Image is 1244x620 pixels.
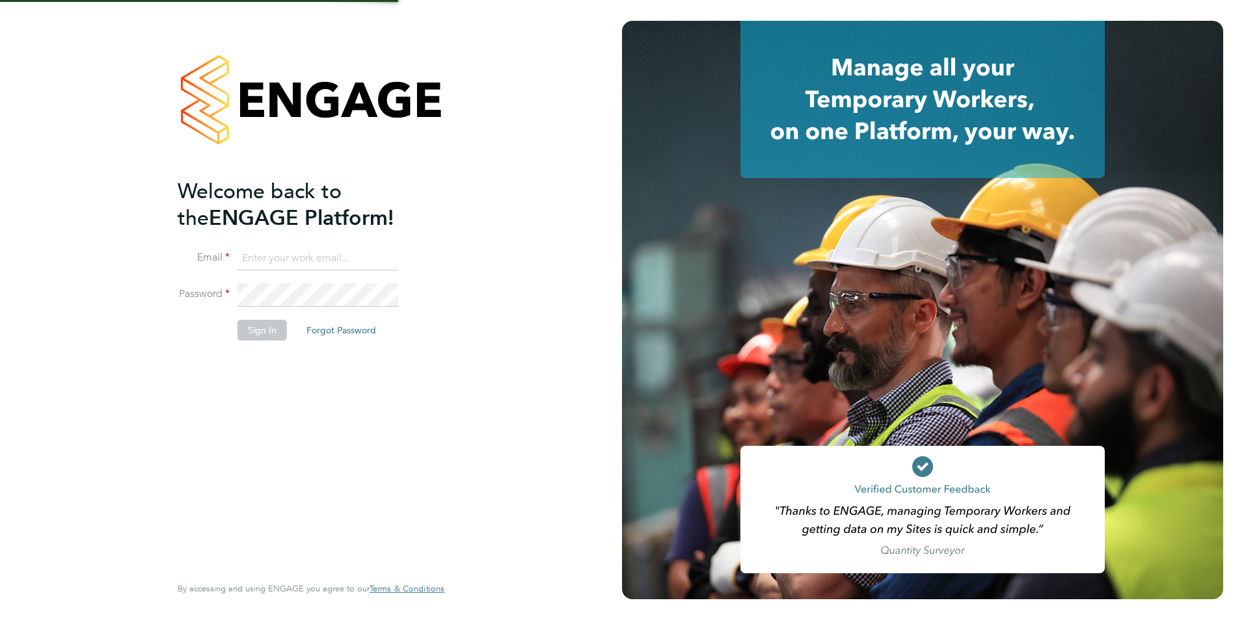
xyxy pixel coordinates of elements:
span: Welcome back to the [178,179,342,231]
button: Forgot Password [296,320,386,341]
span: By accessing and using ENGAGE you agree to our [178,583,444,594]
span: Terms & Conditions [370,583,444,594]
h2: ENGAGE Platform! [178,178,431,231]
button: Sign In [237,320,287,341]
input: Enter your work email... [237,247,398,270]
label: Password [178,287,230,301]
label: Email [178,251,230,265]
a: Terms & Conditions [370,584,444,594]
